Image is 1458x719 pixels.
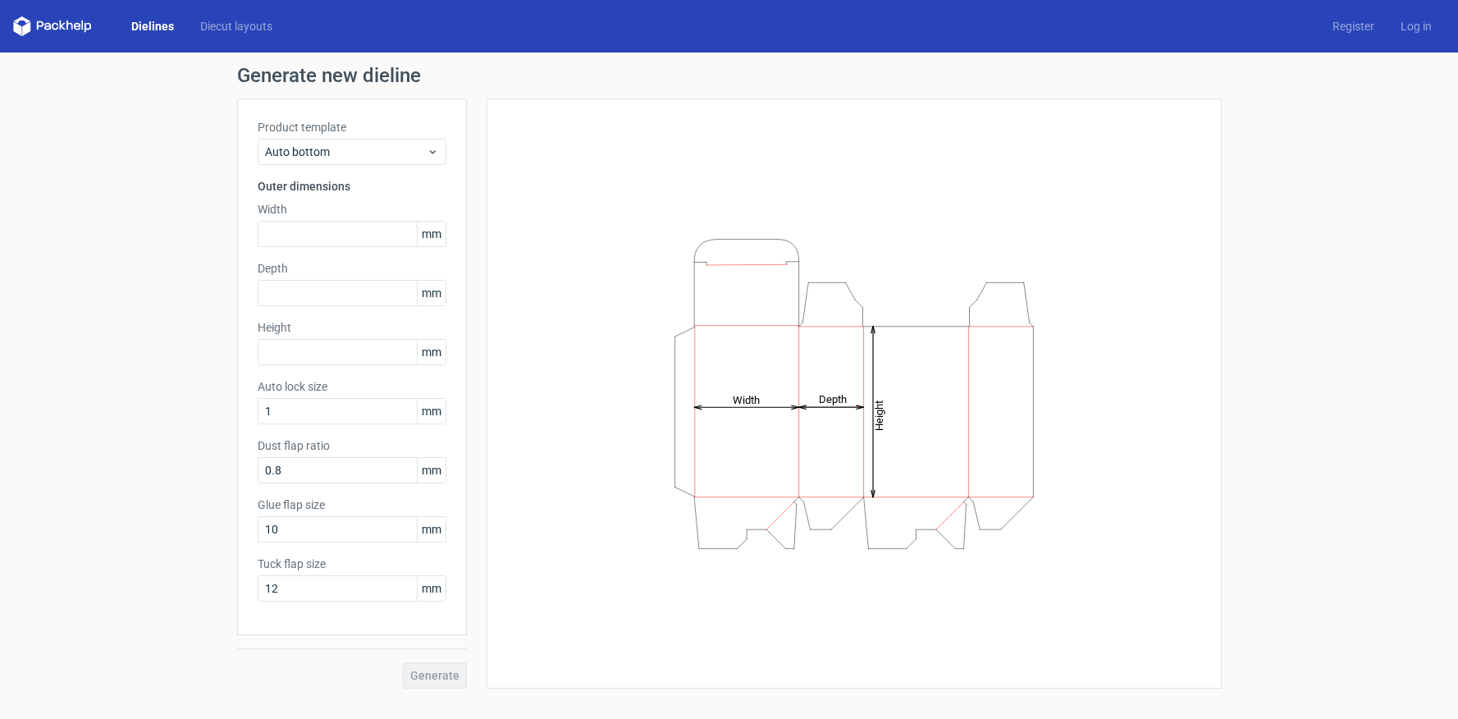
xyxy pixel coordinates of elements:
span: mm [417,576,446,601]
span: mm [417,399,446,424]
label: Auto lock size [258,378,446,395]
label: Width [258,201,446,218]
span: mm [417,340,446,364]
a: Register [1319,18,1387,34]
label: Depth [258,260,446,277]
span: mm [417,458,446,483]
span: Auto bottom [265,144,427,160]
tspan: Width [732,393,759,405]
h3: Outer dimensions [258,178,446,195]
label: Glue flap size [258,497,446,513]
label: Tuck flap size [258,556,446,572]
label: Product template [258,119,446,135]
a: Diecut layouts [187,18,286,34]
span: mm [417,222,446,246]
span: mm [417,517,446,542]
tspan: Depth [818,393,846,405]
a: Dielines [118,18,187,34]
span: mm [417,281,446,305]
label: Dust flap ratio [258,437,446,454]
h1: Generate new dieline [237,66,1222,85]
tspan: Height [872,400,884,430]
label: Height [258,319,446,336]
a: Log in [1387,18,1445,34]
